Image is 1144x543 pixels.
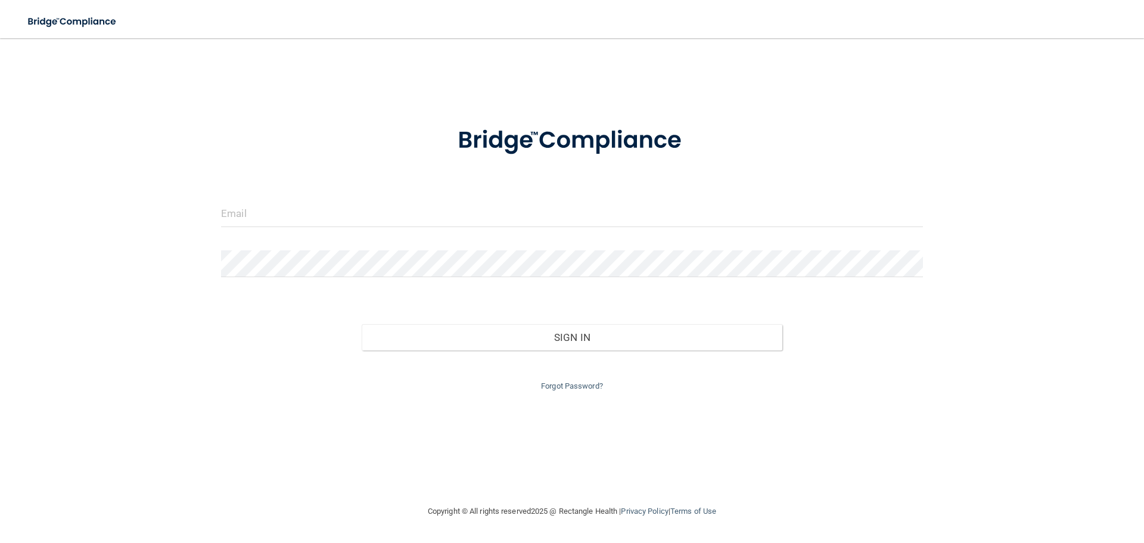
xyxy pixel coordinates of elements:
[433,110,711,172] img: bridge_compliance_login_screen.278c3ca4.svg
[670,507,716,516] a: Terms of Use
[541,381,603,390] a: Forgot Password?
[18,10,128,34] img: bridge_compliance_login_screen.278c3ca4.svg
[621,507,668,516] a: Privacy Policy
[362,324,783,350] button: Sign In
[221,200,923,227] input: Email
[355,492,789,530] div: Copyright © All rights reserved 2025 @ Rectangle Health | |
